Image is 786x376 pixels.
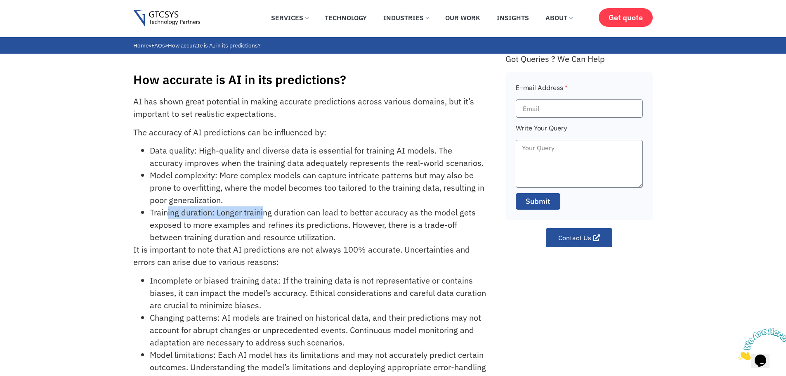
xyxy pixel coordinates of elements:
[599,8,653,27] a: Get quote
[377,9,435,27] a: Industries
[133,244,487,268] p: It is important to note that AI predictions are not always 100% accurate. Uncertainties and error...
[505,54,653,64] div: Got Queries ? We Can Help
[516,193,560,210] button: Submit
[150,312,487,349] li: Changing patterns: AI models are trained on historical data, and their predictions may not accoun...
[546,228,612,247] a: Contact Us
[168,42,260,49] span: How accurate is AI in its predictions?
[516,99,643,118] input: Email
[133,42,260,49] span: » »
[609,13,643,22] span: Get quote
[491,9,535,27] a: Insights
[265,9,314,27] a: Services
[133,95,487,120] p: AI has shown great potential in making accurate predictions across various domains, but it’s impo...
[150,144,487,169] li: Data quality: High-quality and diverse data is essential for training AI models. The accuracy imp...
[133,126,487,139] p: The accuracy of AI predictions can be influenced by:
[439,9,486,27] a: Our Work
[735,324,786,364] iframe: chat widget
[526,196,550,207] span: Submit
[516,123,567,140] label: Write Your Query
[133,10,201,27] img: Gtcsys logo
[3,3,54,36] img: Chat attention grabber
[319,9,373,27] a: Technology
[133,42,149,49] a: Home
[150,274,487,312] li: Incomplete or biased training data: If the training data is not representative or contains biases...
[558,234,591,241] span: Contact Us
[150,169,487,206] li: Model complexity: More complex models can capture intricate patterns but may also be prone to ove...
[150,206,487,244] li: Training duration: Longer training duration can lead to better accuracy as the model gets exposed...
[133,72,497,87] h1: How accurate is AI in its predictions?
[151,42,165,49] a: FAQs
[516,83,643,215] form: Faq Form
[539,9,578,27] a: About
[516,83,568,99] label: E-mail Address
